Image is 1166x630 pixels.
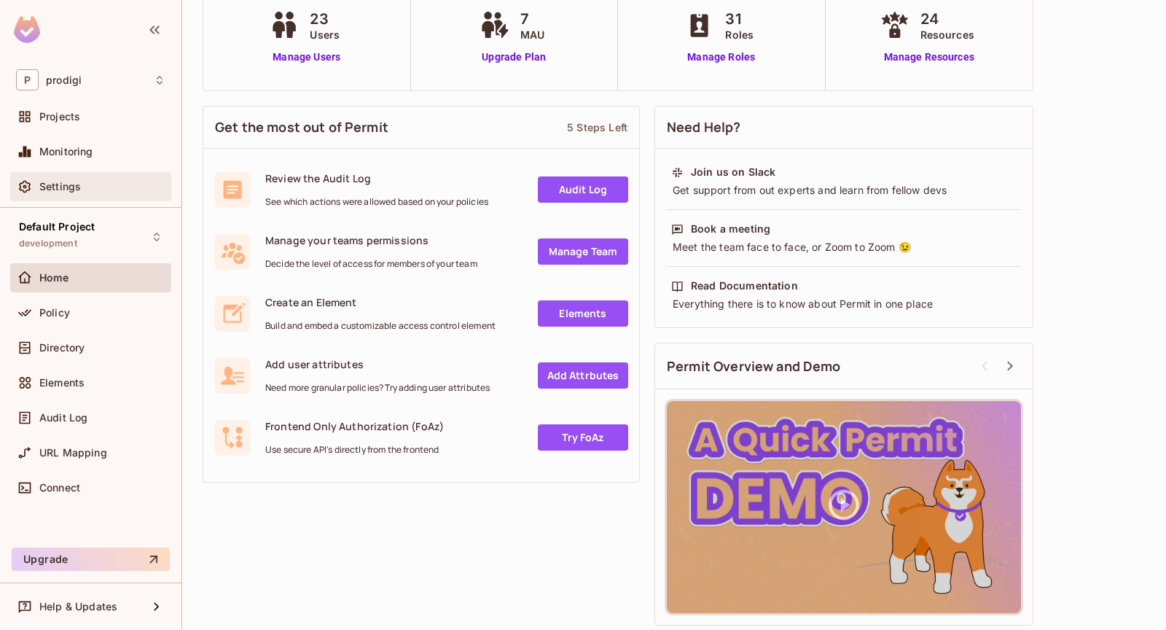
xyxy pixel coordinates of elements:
span: Settings [39,181,81,192]
span: Permit Overview and Demo [667,357,841,376]
span: Users [310,27,340,42]
span: MAU [520,27,544,42]
img: SReyMgAAAABJRU5ErkJggg== [14,16,40,43]
div: Meet the team face to face, or Zoom to Zoom 😉 [671,240,1017,254]
a: Upgrade Plan [477,50,552,65]
span: 7 [520,8,544,30]
span: Add user attributes [265,357,490,371]
div: 5 Steps Left [567,120,627,134]
span: Roles [725,27,754,42]
span: Home [39,272,69,284]
span: Get the most out of Permit [215,118,388,136]
span: Decide the level of access for members of your team [265,258,477,270]
a: Manage Team [538,238,628,265]
a: Audit Log [538,176,628,203]
span: Policy [39,307,70,319]
a: Try FoAz [538,424,628,451]
span: Connect [39,482,80,494]
span: Default Project [19,221,95,233]
a: Elements [538,300,628,327]
span: Audit Log [39,412,87,424]
span: Need more granular policies? Try adding user attributes [265,382,490,394]
span: Resources [920,27,974,42]
a: Manage Resources [877,50,982,65]
span: P [16,69,39,90]
span: Manage your teams permissions [265,233,477,247]
a: Manage Roles [681,50,761,65]
span: Need Help? [667,118,741,136]
span: development [19,238,77,249]
span: Create an Element [265,295,496,309]
span: Directory [39,342,85,354]
div: Join us on Slack [691,165,775,179]
button: Upgrade [12,548,170,571]
a: Manage Users [266,50,347,65]
span: Monitoring [39,146,93,157]
span: 31 [725,8,754,30]
div: Book a meeting [691,222,770,236]
div: Everything there is to know about Permit in one place [671,297,1017,311]
span: See which actions were allowed based on your policies [265,196,488,208]
span: 23 [310,8,340,30]
span: 24 [920,8,974,30]
span: Review the Audit Log [265,171,488,185]
span: Help & Updates [39,601,117,612]
span: Use secure API's directly from the frontend [265,444,444,456]
span: Elements [39,377,85,389]
span: Build and embed a customizable access control element [265,320,496,332]
span: Projects [39,111,80,122]
div: Read Documentation [691,279,798,293]
a: Add Attrbutes [538,362,628,389]
span: Frontend Only Authorization (FoAz) [265,419,444,433]
span: URL Mapping [39,447,107,459]
span: Workspace: prodigi [46,74,82,86]
div: Get support from out experts and learn from fellow devs [671,183,1017,198]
